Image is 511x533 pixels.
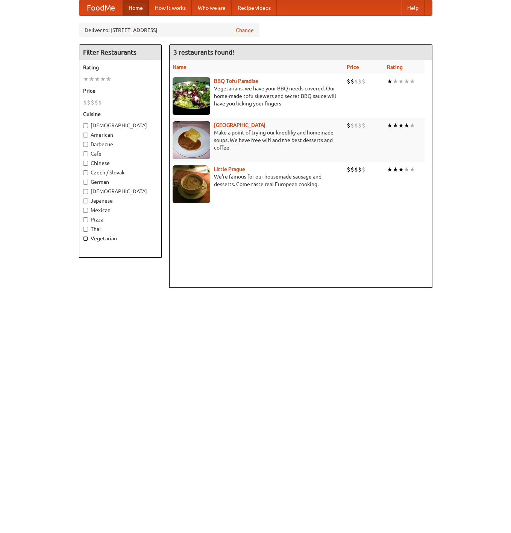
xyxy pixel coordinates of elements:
li: ★ [398,121,404,130]
li: ★ [387,77,393,86]
li: $ [362,165,365,174]
li: ★ [387,165,393,174]
li: $ [358,77,362,86]
label: Mexican [83,206,158,214]
li: $ [347,121,350,130]
a: Little Prague [214,166,245,172]
a: Name [173,64,187,70]
input: Czech / Slovak [83,170,88,175]
li: $ [362,77,365,86]
li: ★ [393,77,398,86]
input: Chinese [83,161,88,166]
img: czechpoint.jpg [173,121,210,159]
input: Japanese [83,199,88,203]
p: Make a point of trying our knedlíky and homemade soups. We have free wifi and the best desserts a... [173,129,341,151]
li: $ [94,98,98,107]
label: Chinese [83,159,158,167]
li: $ [350,77,354,86]
a: Rating [387,64,403,70]
li: $ [98,98,102,107]
p: Vegetarians, we have your BBQ needs covered. Our home-made tofu skewers and secret BBQ sauce will... [173,85,341,107]
li: ★ [89,75,94,83]
a: Price [347,64,359,70]
li: $ [350,165,354,174]
h4: Filter Restaurants [79,45,161,60]
input: [DEMOGRAPHIC_DATA] [83,189,88,194]
li: ★ [409,121,415,130]
a: [GEOGRAPHIC_DATA] [214,122,265,128]
li: ★ [398,165,404,174]
label: Pizza [83,216,158,223]
li: $ [350,121,354,130]
li: $ [91,98,94,107]
div: Deliver to: [STREET_ADDRESS] [79,23,259,37]
li: ★ [393,121,398,130]
ng-pluralize: 3 restaurants found! [173,49,234,56]
a: Home [123,0,149,15]
img: littleprague.jpg [173,165,210,203]
input: German [83,180,88,185]
li: $ [347,165,350,174]
p: We're famous for our housemade sausage and desserts. Come taste real European cooking. [173,173,341,188]
li: ★ [387,121,393,130]
li: $ [358,121,362,130]
a: Who we are [192,0,232,15]
label: Barbecue [83,141,158,148]
a: FoodMe [79,0,123,15]
li: ★ [398,77,404,86]
label: American [83,131,158,139]
label: Thai [83,225,158,233]
input: Mexican [83,208,88,213]
a: BBQ Tofu Paradise [214,78,258,84]
li: ★ [393,165,398,174]
label: Cafe [83,150,158,157]
input: Barbecue [83,142,88,147]
li: $ [358,165,362,174]
li: ★ [409,77,415,86]
label: Vegetarian [83,235,158,242]
li: ★ [404,77,409,86]
input: [DEMOGRAPHIC_DATA] [83,123,88,128]
input: Cafe [83,151,88,156]
a: Recipe videos [232,0,277,15]
li: ★ [404,121,409,130]
img: tofuparadise.jpg [173,77,210,115]
li: ★ [404,165,409,174]
label: Japanese [83,197,158,205]
h5: Price [83,87,158,95]
a: How it works [149,0,192,15]
label: German [83,178,158,186]
input: Vegetarian [83,236,88,241]
li: ★ [409,165,415,174]
input: Pizza [83,217,88,222]
input: American [83,133,88,137]
li: $ [354,77,358,86]
label: Czech / Slovak [83,169,158,176]
li: $ [362,121,365,130]
li: ★ [94,75,100,83]
li: $ [347,77,350,86]
label: [DEMOGRAPHIC_DATA] [83,188,158,195]
li: $ [83,98,87,107]
li: $ [354,121,358,130]
h5: Cuisine [83,110,158,118]
h5: Rating [83,64,158,71]
li: ★ [106,75,111,83]
a: Change [236,26,254,34]
li: $ [354,165,358,174]
li: ★ [100,75,106,83]
a: Help [401,0,425,15]
li: $ [87,98,91,107]
li: ★ [83,75,89,83]
label: [DEMOGRAPHIC_DATA] [83,122,158,129]
input: Thai [83,227,88,232]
